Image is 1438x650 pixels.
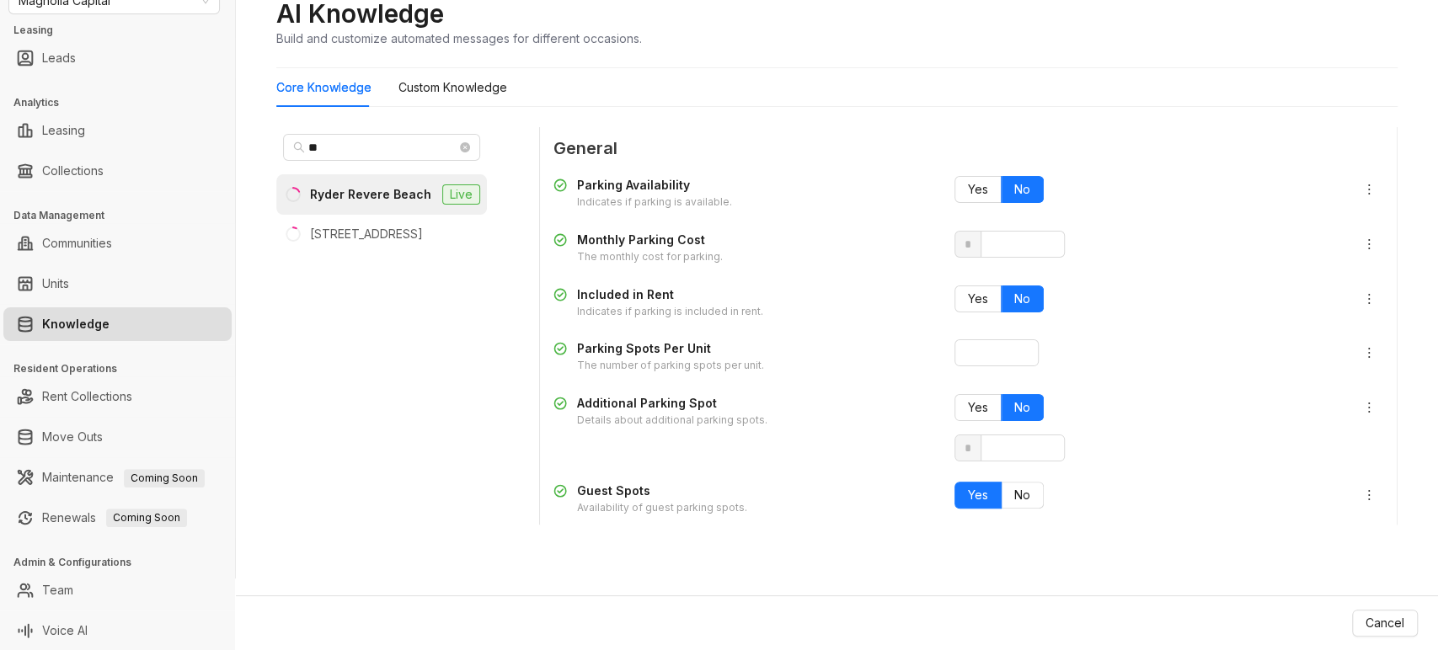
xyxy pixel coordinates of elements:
[3,420,232,454] li: Move Outs
[13,208,235,223] h3: Data Management
[42,267,69,301] a: Units
[3,501,232,535] li: Renewals
[106,509,187,527] span: Coming Soon
[42,573,73,607] a: Team
[1014,487,1030,502] span: No
[42,614,88,647] a: Voice AI
[577,413,767,429] div: Details about additional parking spots.
[3,267,232,301] li: Units
[577,482,747,500] div: Guest Spots
[1362,346,1376,360] span: more
[968,291,988,306] span: Yes
[3,614,232,647] li: Voice AI
[13,555,235,570] h3: Admin & Configurations
[42,154,104,188] a: Collections
[968,487,988,502] span: Yes
[460,142,470,152] span: close-circle
[3,380,232,413] li: Rent Collections
[577,500,747,516] div: Availability of guest parking spots.
[968,400,988,414] span: Yes
[577,394,767,413] div: Additional Parking Spot
[13,23,235,38] h3: Leasing
[3,226,232,260] li: Communities
[577,285,763,304] div: Included in Rent
[577,176,732,194] div: Parking Availability
[42,41,76,75] a: Leads
[1014,291,1030,306] span: No
[398,78,507,97] div: Custom Knowledge
[1362,237,1376,251] span: more
[293,141,305,153] span: search
[276,78,372,97] div: Core Knowledge
[42,420,103,454] a: Move Outs
[1014,400,1030,414] span: No
[3,154,232,188] li: Collections
[124,469,205,487] span: Coming Soon
[968,182,988,196] span: Yes
[577,249,723,265] div: The monthly cost for parking.
[42,501,187,535] a: RenewalsComing Soon
[3,573,232,607] li: Team
[1362,292,1376,306] span: more
[1362,488,1376,502] span: more
[553,136,1383,162] span: General
[3,41,232,75] li: Leads
[42,307,110,341] a: Knowledge
[13,361,235,376] h3: Resident Operations
[3,307,232,341] li: Knowledge
[442,184,480,205] span: Live
[577,339,764,358] div: Parking Spots Per Unit
[1014,182,1030,196] span: No
[42,114,85,147] a: Leasing
[276,29,642,47] div: Build and customize automated messages for different occasions.
[42,380,132,413] a: Rent Collections
[42,226,112,260] a: Communities
[3,461,232,494] li: Maintenance
[577,231,723,249] div: Monthly Parking Cost
[577,194,732,210] div: Indicates if parking is available.
[1362,401,1376,414] span: more
[13,95,235,110] h3: Analytics
[577,304,763,320] div: Indicates if parking is included in rent.
[1362,183,1376,196] span: more
[310,185,431,204] div: Ryder Revere Beach
[3,114,232,147] li: Leasing
[310,225,423,243] div: [STREET_ADDRESS]
[577,358,764,374] div: The number of parking spots per unit.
